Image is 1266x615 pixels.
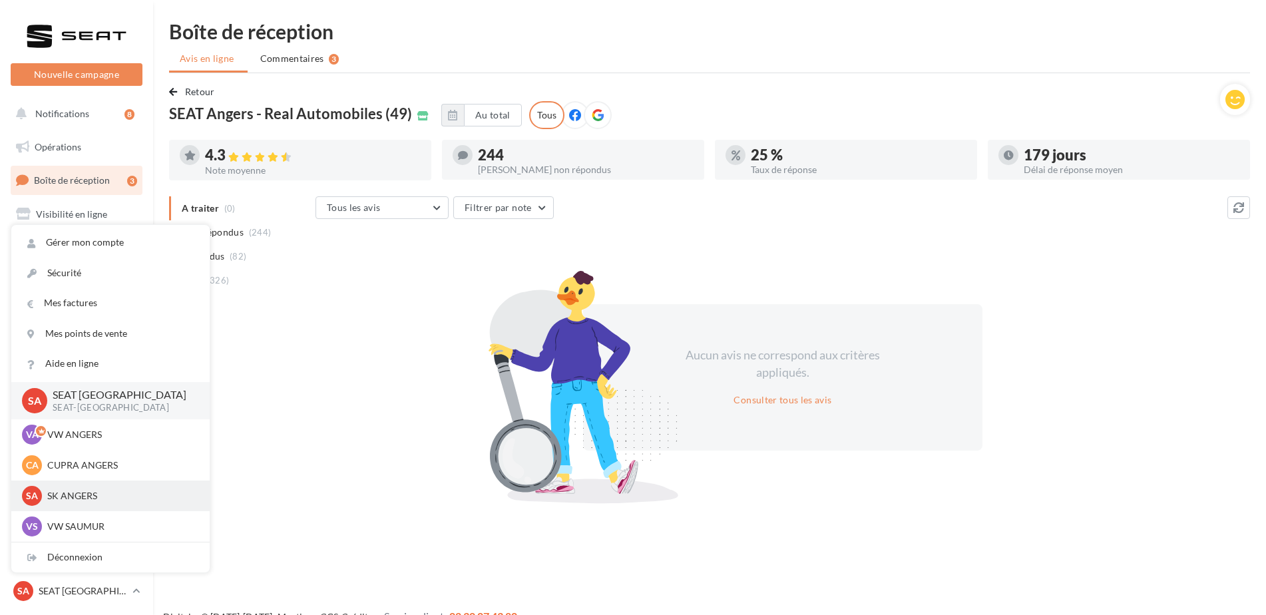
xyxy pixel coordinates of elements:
[182,226,244,239] span: Non répondus
[8,234,145,262] a: Campagnes
[8,200,145,228] a: Visibilité en ligne
[169,106,412,121] span: SEAT Angers - Real Automobiles (49)
[441,104,522,126] button: Au total
[11,542,210,572] div: Déconnexion
[1024,148,1239,162] div: 179 jours
[329,54,339,65] div: 3
[260,52,324,65] span: Commentaires
[26,459,39,472] span: CA
[8,166,145,194] a: Boîte de réception3
[8,300,145,327] a: Médiathèque
[11,228,210,258] a: Gérer mon compte
[39,584,127,598] p: SEAT [GEOGRAPHIC_DATA]
[230,251,246,262] span: (82)
[169,84,220,100] button: Retour
[728,392,837,408] button: Consulter tous les avis
[34,174,110,186] span: Boîte de réception
[207,275,230,286] span: (326)
[8,365,145,405] a: PLV et print personnalisable
[11,349,210,379] a: Aide en ligne
[47,489,194,503] p: SK ANGERS
[169,21,1250,41] div: Boîte de réception
[26,489,38,503] span: SA
[668,347,897,381] div: Aucun avis ne correspond aux critères appliqués.
[11,578,142,604] a: SA SEAT [GEOGRAPHIC_DATA]
[8,266,145,294] a: Contacts
[205,148,421,163] div: 4.3
[11,319,210,349] a: Mes points de vente
[53,402,188,414] p: SEAT-[GEOGRAPHIC_DATA]
[53,387,188,403] p: SEAT [GEOGRAPHIC_DATA]
[8,410,145,449] a: Campagnes DataOnDemand
[11,258,210,288] a: Sécurité
[478,148,694,162] div: 244
[47,428,194,441] p: VW ANGERS
[8,133,145,161] a: Opérations
[751,148,966,162] div: 25 %
[478,165,694,174] div: [PERSON_NAME] non répondus
[47,459,194,472] p: CUPRA ANGERS
[1024,165,1239,174] div: Délai de réponse moyen
[529,101,564,129] div: Tous
[17,584,29,598] span: SA
[36,208,107,220] span: Visibilité en ligne
[205,166,421,175] div: Note moyenne
[8,333,145,361] a: Calendrier
[327,202,381,213] span: Tous les avis
[35,108,89,119] span: Notifications
[464,104,522,126] button: Au total
[26,520,38,533] span: VS
[453,196,554,219] button: Filtrer par note
[47,520,194,533] p: VW SAUMUR
[11,288,210,318] a: Mes factures
[11,63,142,86] button: Nouvelle campagne
[28,393,41,408] span: SA
[35,141,81,152] span: Opérations
[185,86,215,97] span: Retour
[249,227,272,238] span: (244)
[124,109,134,120] div: 8
[26,428,39,441] span: VA
[316,196,449,219] button: Tous les avis
[127,176,137,186] div: 3
[8,100,140,128] button: Notifications 8
[751,165,966,174] div: Taux de réponse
